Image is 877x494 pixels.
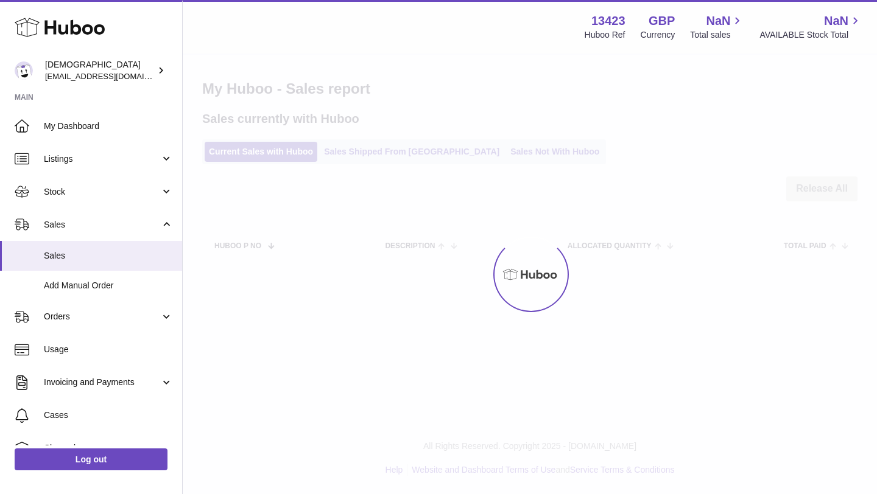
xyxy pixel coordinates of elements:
img: olgazyuz@outlook.com [15,61,33,80]
strong: 13423 [591,13,625,29]
span: Invoicing and Payments [44,377,160,388]
span: NaN [706,13,730,29]
span: Add Manual Order [44,280,173,291]
span: Sales [44,250,173,262]
div: [DEMOGRAPHIC_DATA] [45,59,155,82]
strong: GBP [649,13,675,29]
span: My Dashboard [44,120,173,132]
a: NaN AVAILABLE Stock Total [759,13,862,41]
div: Huboo Ref [585,29,625,41]
span: Orders [44,311,160,322]
span: Sales [44,219,160,231]
span: NaN [824,13,848,29]
span: Stock [44,186,160,198]
span: [EMAIL_ADDRESS][DOMAIN_NAME] [45,71,179,81]
span: Channels [44,442,173,454]
div: Currency [641,29,675,41]
span: Cases [44,409,173,421]
a: NaN Total sales [690,13,744,41]
a: Log out [15,448,167,470]
span: Usage [44,344,173,355]
span: Listings [44,153,160,165]
span: Total sales [690,29,744,41]
span: AVAILABLE Stock Total [759,29,862,41]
